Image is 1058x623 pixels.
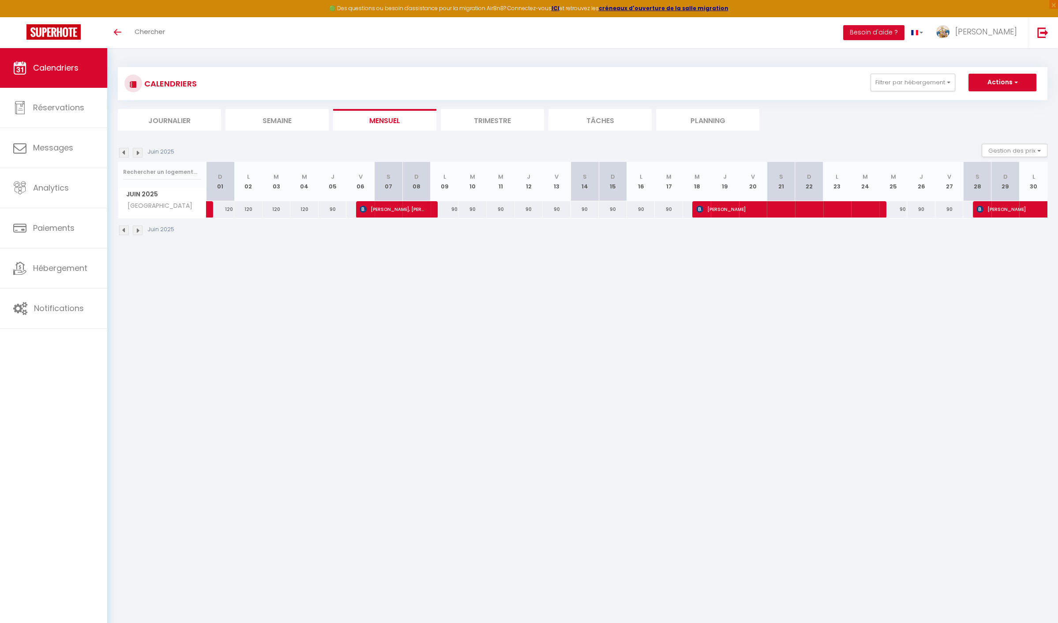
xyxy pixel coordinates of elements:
[1037,27,1048,38] img: logout
[666,173,672,181] abbr: M
[431,201,459,218] div: 90
[515,162,543,201] th: 12
[319,201,347,218] div: 90
[627,201,655,218] div: 90
[879,162,908,201] th: 25
[767,162,795,201] th: 21
[458,162,487,201] th: 10
[863,173,868,181] abbr: M
[263,162,291,201] th: 03
[955,26,1017,37] span: [PERSON_NAME]
[120,201,195,211] span: [GEOGRAPHIC_DATA]
[247,173,250,181] abbr: L
[7,4,34,30] button: Ouvrir le widget de chat LiveChat
[552,4,559,12] strong: ICI
[431,162,459,201] th: 09
[128,17,172,48] a: Chercher
[991,162,1020,201] th: 29
[123,164,201,180] input: Rechercher un logement...
[234,162,263,201] th: 02
[234,201,263,218] div: 120
[823,162,852,201] th: 23
[683,162,711,201] th: 18
[458,201,487,218] div: 90
[330,173,334,181] abbr: J
[655,162,683,201] th: 17
[118,188,206,201] span: Juin 2025
[851,162,879,201] th: 24
[947,173,951,181] abbr: V
[487,162,515,201] th: 11
[498,173,503,181] abbr: M
[319,162,347,201] th: 05
[723,173,727,181] abbr: J
[571,162,599,201] th: 14
[290,201,319,218] div: 120
[118,109,221,131] li: Journalier
[890,173,896,181] abbr: M
[611,173,615,181] abbr: D
[543,162,571,201] th: 13
[527,173,530,181] abbr: J
[148,148,174,156] p: Juin 2025
[571,201,599,218] div: 90
[443,173,446,181] abbr: L
[583,173,587,181] abbr: S
[346,162,375,201] th: 06
[26,24,81,40] img: Super Booking
[555,173,559,181] abbr: V
[386,173,390,181] abbr: S
[1003,173,1008,181] abbr: D
[142,74,197,94] h3: CALENDRIERS
[487,201,515,218] div: 90
[751,173,755,181] abbr: V
[930,17,1028,48] a: ... [PERSON_NAME]
[274,173,279,181] abbr: M
[33,62,79,73] span: Calendriers
[936,25,949,38] img: ...
[975,173,979,181] abbr: S
[879,201,908,218] div: 90
[907,201,935,218] div: 90
[599,201,627,218] div: 90
[543,201,571,218] div: 90
[333,109,436,131] li: Mensuel
[935,201,964,218] div: 90
[696,201,875,218] span: [PERSON_NAME]
[375,162,403,201] th: 07
[639,173,642,181] abbr: L
[263,201,291,218] div: 120
[807,173,811,181] abbr: D
[935,162,964,201] th: 27
[656,109,759,131] li: Planning
[206,201,235,218] div: 120
[135,27,165,36] span: Chercher
[441,109,544,131] li: Trimestre
[218,173,222,181] abbr: D
[206,162,235,201] th: 01
[290,162,319,201] th: 04
[359,173,363,181] abbr: V
[982,144,1047,157] button: Gestion des prix
[836,173,838,181] abbr: L
[302,173,307,181] abbr: M
[599,162,627,201] th: 15
[694,173,700,181] abbr: M
[225,109,329,131] li: Semaine
[655,201,683,218] div: 90
[963,162,991,201] th: 28
[33,222,75,233] span: Paiements
[548,109,652,131] li: Tâches
[1019,162,1047,201] th: 30
[843,25,904,40] button: Besoin d'aide ?
[1032,173,1035,181] abbr: L
[33,142,73,153] span: Messages
[148,225,174,234] p: Juin 2025
[739,162,767,201] th: 20
[919,173,923,181] abbr: J
[33,102,84,113] span: Réservations
[795,162,823,201] th: 22
[599,4,728,12] a: créneaux d'ouverture de la salle migration
[360,201,425,218] span: [PERSON_NAME], [PERSON_NAME]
